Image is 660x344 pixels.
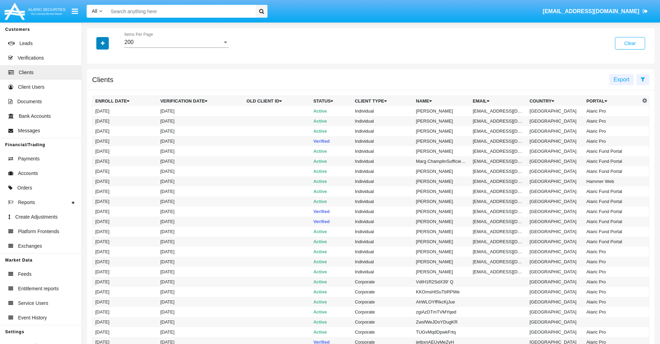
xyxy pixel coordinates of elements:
[310,217,352,227] td: Verified
[352,126,413,136] td: Individual
[310,327,352,337] td: Active
[413,237,470,247] td: [PERSON_NAME]
[93,287,158,297] td: [DATE]
[352,307,413,317] td: Corporate
[93,277,158,287] td: [DATE]
[244,96,311,106] th: Old Client Id
[352,297,413,307] td: Corporate
[470,96,527,106] th: Email
[158,106,244,116] td: [DATE]
[17,98,42,105] span: Documents
[413,146,470,156] td: [PERSON_NAME]
[352,317,413,327] td: Corporate
[352,247,413,257] td: Individual
[470,176,527,186] td: [EMAIL_ADDRESS][DOMAIN_NAME]
[18,314,47,321] span: Event History
[93,257,158,267] td: [DATE]
[93,267,158,277] td: [DATE]
[527,176,583,186] td: [GEOGRAPHIC_DATA]
[310,96,352,106] th: Status
[158,136,244,146] td: [DATE]
[583,287,640,297] td: Alaric Pro
[158,217,244,227] td: [DATE]
[527,297,583,307] td: [GEOGRAPHIC_DATA]
[310,126,352,136] td: Active
[158,317,244,327] td: [DATE]
[470,136,527,146] td: [EMAIL_ADDRESS][DOMAIN_NAME]
[583,186,640,196] td: Alaric Fund Portal
[352,327,413,337] td: Corporate
[352,136,413,146] td: Individual
[158,146,244,156] td: [DATE]
[527,186,583,196] td: [GEOGRAPHIC_DATA]
[413,267,470,277] td: [PERSON_NAME]
[543,8,639,14] span: [EMAIL_ADDRESS][DOMAIN_NAME]
[527,317,583,327] td: [GEOGRAPHIC_DATA]
[310,116,352,126] td: Active
[93,247,158,257] td: [DATE]
[352,106,413,116] td: Individual
[583,126,640,136] td: Alaric Pro
[93,156,158,166] td: [DATE]
[18,285,59,292] span: Entitlement reports
[413,307,470,317] td: zgiAzDTmTVMYqed
[583,96,640,106] th: Portal
[310,227,352,237] td: Active
[158,287,244,297] td: [DATE]
[310,166,352,176] td: Active
[615,37,645,50] button: Clear
[527,106,583,116] td: [GEOGRAPHIC_DATA]
[413,206,470,217] td: [PERSON_NAME]
[93,297,158,307] td: [DATE]
[158,297,244,307] td: [DATE]
[413,227,470,237] td: [PERSON_NAME]
[18,127,40,134] span: Messages
[158,206,244,217] td: [DATE]
[310,196,352,206] td: Active
[413,287,470,297] td: KKOmsHtSuTbRPWe
[413,96,470,106] th: Name
[583,176,640,186] td: Hammer Web
[527,156,583,166] td: [GEOGRAPHIC_DATA]
[583,267,640,277] td: Alaric Pro
[93,126,158,136] td: [DATE]
[413,196,470,206] td: [PERSON_NAME]
[87,8,107,15] a: All
[583,146,640,156] td: Alaric Fund Portal
[92,8,97,14] span: All
[93,206,158,217] td: [DATE]
[413,277,470,287] td: VdIH1R2SdX39' Q
[310,136,352,146] td: Verified
[158,277,244,287] td: [DATE]
[158,327,244,337] td: [DATE]
[310,277,352,287] td: Active
[527,257,583,267] td: [GEOGRAPHIC_DATA]
[93,176,158,186] td: [DATE]
[470,267,527,277] td: [EMAIL_ADDRESS][DOMAIN_NAME]
[93,186,158,196] td: [DATE]
[470,146,527,156] td: [EMAIL_ADDRESS][DOMAIN_NAME]
[352,227,413,237] td: Individual
[583,257,640,267] td: Alaric Pro
[583,106,640,116] td: Alaric Pro
[527,126,583,136] td: [GEOGRAPHIC_DATA]
[310,206,352,217] td: Verified
[583,196,640,206] td: Alaric Fund Portal
[158,227,244,237] td: [DATE]
[158,237,244,247] td: [DATE]
[470,206,527,217] td: [EMAIL_ADDRESS][DOMAIN_NAME]
[352,196,413,206] td: Individual
[18,228,59,235] span: Platform Frontends
[158,96,244,106] th: Verification date
[158,247,244,257] td: [DATE]
[158,116,244,126] td: [DATE]
[583,136,640,146] td: Alaric Pro
[527,327,583,337] td: [GEOGRAPHIC_DATA]
[527,237,583,247] td: [GEOGRAPHIC_DATA]
[413,327,470,337] td: TUGvMqdDpwkFrtq
[527,307,583,317] td: [GEOGRAPHIC_DATA]
[158,126,244,136] td: [DATE]
[19,113,51,120] span: Bank Accounts
[352,206,413,217] td: Individual
[18,300,48,307] span: Service Users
